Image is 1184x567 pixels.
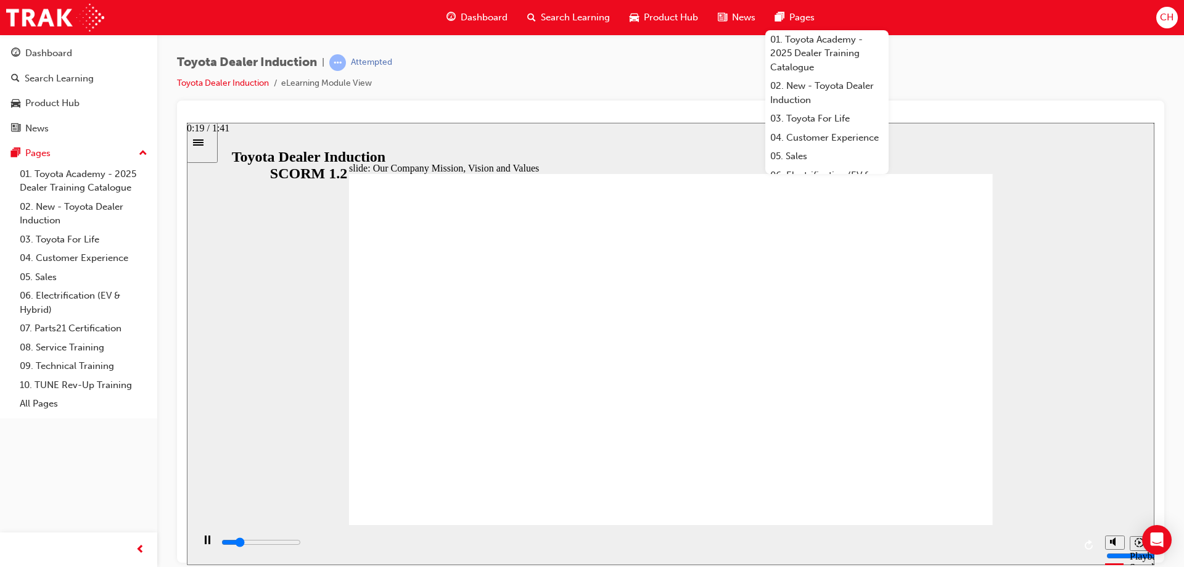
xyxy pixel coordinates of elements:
button: Pause (Ctrl+Alt+P) [6,412,27,433]
span: pages-icon [11,148,20,159]
span: guage-icon [446,10,456,25]
button: CH [1156,7,1178,28]
button: Pages [5,142,152,165]
button: DashboardSearch LearningProduct HubNews [5,39,152,142]
a: Search Learning [5,67,152,90]
button: Mute (Ctrl+Alt+M) [918,413,938,427]
a: 09. Technical Training [15,357,152,376]
a: 10. TUNE Rev-Up Training [15,376,152,395]
a: pages-iconPages [765,5,824,30]
a: 02. New - Toyota Dealer Induction [15,197,152,230]
div: Attempted [351,57,392,68]
div: News [25,122,49,136]
a: guage-iconDashboard [437,5,517,30]
span: learningRecordVerb_ATTEMPT-icon [329,54,346,71]
a: 04. Customer Experience [15,249,152,268]
a: 08. Service Training [15,338,152,357]
div: Search Learning [25,72,94,86]
div: playback controls [6,402,912,442]
div: Pages [25,146,51,160]
a: 04. Customer Experience [765,128,889,147]
a: 01. Toyota Academy - 2025 Dealer Training Catalogue [15,165,152,197]
span: search-icon [11,73,20,85]
span: search-icon [527,10,536,25]
span: | [322,56,324,70]
a: 06. Electrification (EV & Hybrid) [15,286,152,319]
a: news-iconNews [708,5,765,30]
a: 06. Electrification (EV & Hybrid) [765,166,889,199]
img: Trak [6,4,104,31]
a: 05. Sales [15,268,152,287]
div: Playback Speed [943,428,961,450]
a: 02. New - Toyota Dealer Induction [765,77,889,109]
div: Open Intercom Messenger [1142,525,1172,555]
div: misc controls [912,402,961,442]
a: 03. Toyota For Life [765,109,889,128]
div: Dashboard [25,46,72,60]
a: car-iconProduct Hub [620,5,708,30]
a: search-iconSearch Learning [517,5,620,30]
span: Product Hub [644,10,698,25]
span: news-icon [11,123,20,135]
a: All Pages [15,394,152,413]
span: Pages [789,10,815,25]
span: pages-icon [775,10,784,25]
a: 07. Parts21 Certification [15,319,152,338]
button: Replay (Ctrl+Alt+R) [894,413,912,432]
span: CH [1160,10,1174,25]
input: volume [919,428,999,438]
a: Dashboard [5,42,152,65]
a: 01. Toyota Academy - 2025 Dealer Training Catalogue [765,30,889,77]
span: car-icon [11,98,20,109]
button: Playback speed [943,413,962,428]
a: Product Hub [5,92,152,115]
span: Toyota Dealer Induction [177,56,317,70]
span: Dashboard [461,10,508,25]
a: 05. Sales [765,147,889,166]
a: 03. Toyota For Life [15,230,152,249]
a: Toyota Dealer Induction [177,78,269,88]
span: News [732,10,755,25]
span: news-icon [718,10,727,25]
li: eLearning Module View [281,77,372,91]
span: guage-icon [11,48,20,59]
span: car-icon [630,10,639,25]
span: prev-icon [136,542,145,558]
span: up-icon [139,146,147,162]
span: Search Learning [541,10,610,25]
div: Product Hub [25,96,80,110]
input: slide progress [35,415,114,424]
a: News [5,117,152,140]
